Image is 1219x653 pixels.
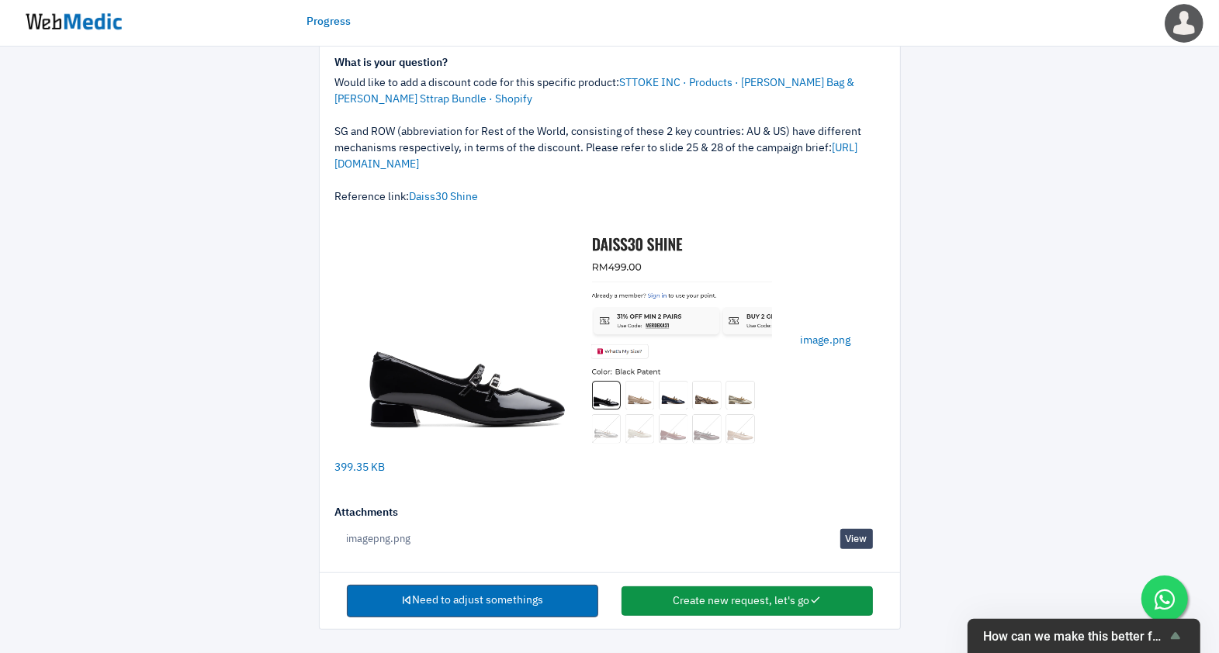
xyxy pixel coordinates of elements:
a: Progress [307,14,352,30]
span: image.png [801,335,851,346]
li: imagepng.png [335,521,885,557]
a: image.png 399.35 KB [335,335,851,473]
button: Show survey - How can we make this better for you? [983,627,1185,645]
span: How can we make this better for you? [983,629,1166,644]
a: Daiss30 Shine [410,192,479,202]
button: Create new request, let's go [622,586,873,616]
a: Need to adjust somethings [347,585,598,617]
div: Would like to add a discount code for this specific product: SG and ROW (abbreviation for Rest of... [335,75,885,492]
img: task-upload-1756882859.png [335,230,801,452]
span: 399.35 KB [335,462,386,473]
strong: What is your question? [335,57,448,68]
a: View [840,529,873,549]
strong: Attachments [335,507,399,518]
